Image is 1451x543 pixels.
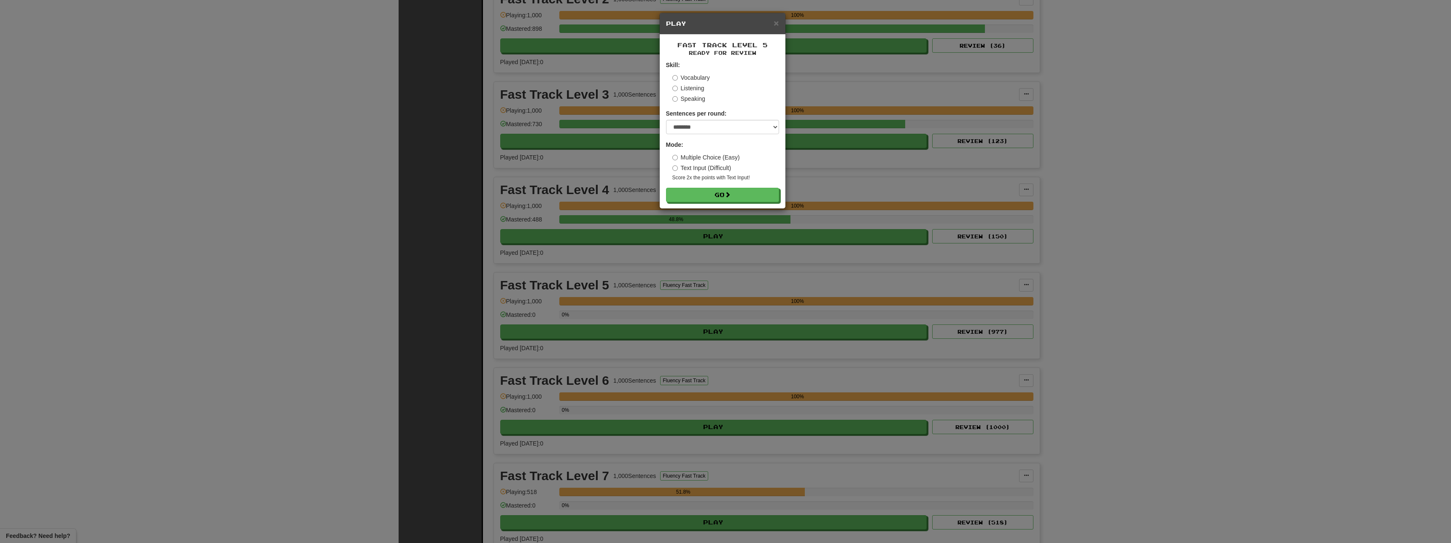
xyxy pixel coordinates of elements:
[672,75,678,81] input: Vocabulary
[672,155,678,160] input: Multiple Choice (Easy)
[672,153,740,162] label: Multiple Choice (Easy)
[672,73,710,82] label: Vocabulary
[666,141,683,148] strong: Mode:
[666,188,779,202] button: Go
[666,19,779,28] h5: Play
[672,165,678,171] input: Text Input (Difficult)
[672,86,678,91] input: Listening
[677,41,768,49] span: Fast Track Level 5
[672,164,731,172] label: Text Input (Difficult)
[666,109,727,118] label: Sentences per round:
[672,96,678,102] input: Speaking
[672,174,779,181] small: Score 2x the points with Text Input !
[672,95,705,103] label: Speaking
[774,18,779,28] span: ×
[666,62,680,68] strong: Skill:
[774,19,779,27] button: Close
[672,84,704,92] label: Listening
[666,49,779,57] small: Ready for Review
